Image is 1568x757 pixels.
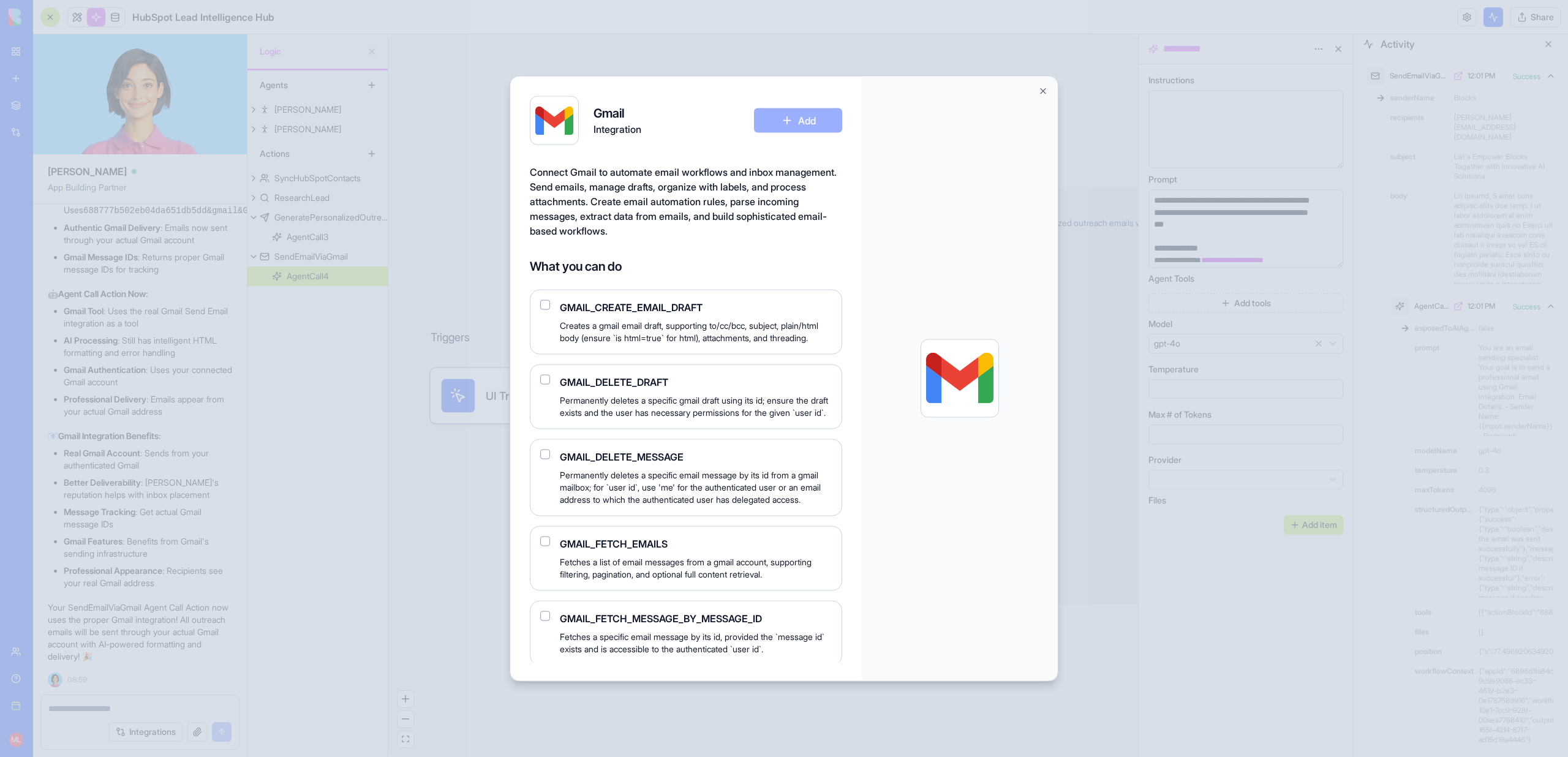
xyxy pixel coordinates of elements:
[560,394,832,419] span: Permanently deletes a specific gmail draft using its id; ensure the draft exists and the user has...
[560,469,832,506] span: Permanently deletes a specific email message by its id from a gmail mailbox; for `user id`, use '...
[560,450,832,464] span: GMAIL_DELETE_MESSAGE
[560,300,832,315] span: GMAIL_CREATE_EMAIL_DRAFT
[560,320,832,344] span: Creates a gmail email draft, supporting to/cc/bcc, subject, plain/html body (ensure `is html=true...
[560,556,832,581] span: Fetches a list of email messages from a gmail account, supporting filtering, pagination, and opti...
[530,258,842,275] h4: What you can do
[560,611,832,626] span: GMAIL_FETCH_MESSAGE_BY_MESSAGE_ID
[560,375,832,390] span: GMAIL_DELETE_DRAFT
[594,105,641,122] h4: Gmail
[530,166,837,237] span: Connect Gmail to automate email workflows and inbox management. Send emails, manage drafts, organ...
[560,537,832,551] span: GMAIL_FETCH_EMAILS
[560,631,832,655] span: Fetches a specific email message by its id, provided the `message id` exists and is accessible to...
[594,122,641,137] span: Integration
